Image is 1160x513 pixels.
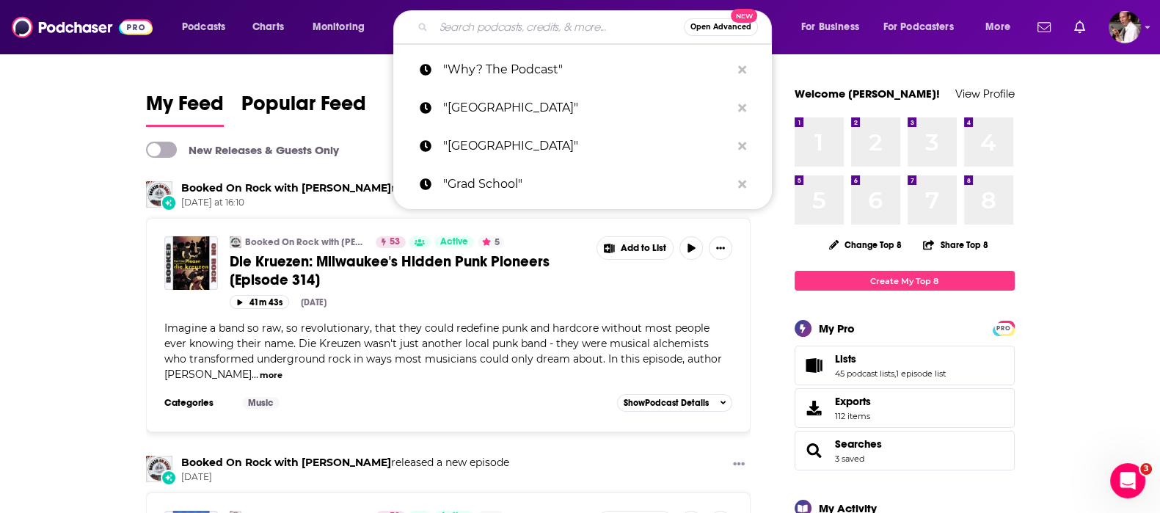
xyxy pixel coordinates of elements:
a: New Releases & Guests Only [146,142,339,158]
span: Searches [795,431,1015,470]
img: User Profile [1109,11,1141,43]
span: , [894,368,896,379]
a: View Profile [955,87,1015,101]
span: Lists [795,346,1015,385]
button: Open AdvancedNew [684,18,758,36]
div: New Episode [161,470,177,486]
a: Show notifications dropdown [1032,15,1057,40]
p: "Rock Grad School" [443,89,731,127]
button: Change Top 8 [820,236,911,254]
span: My Feed [146,91,224,125]
span: 3 [1140,463,1152,475]
span: Exports [835,395,871,408]
button: open menu [172,15,244,39]
img: Booked On Rock with Eric Senich [230,236,241,248]
p: "Rock Grad School" [443,127,731,165]
div: Search podcasts, credits, & more... [407,10,786,44]
span: 53 [390,235,400,250]
a: PRO [995,322,1013,333]
a: Booked On Rock with Eric Senich [181,456,391,469]
span: Popular Feed [241,91,366,125]
a: "[GEOGRAPHIC_DATA]" [393,127,772,165]
span: Podcasts [182,17,225,37]
span: Open Advanced [690,23,751,31]
iframe: Intercom live chat [1110,463,1145,498]
a: Booked On Rock with Eric Senich [181,181,391,194]
a: Show notifications dropdown [1068,15,1091,40]
button: Share Top 8 [922,230,988,259]
a: "Why? The Podcast" [393,51,772,89]
a: Active [434,236,474,248]
a: Searches [835,437,882,451]
button: open menu [874,15,975,39]
span: 112 items [835,411,871,421]
span: Add to List [621,243,666,254]
span: Logged in as Quarto [1109,11,1141,43]
h3: released a new episode [181,456,509,470]
button: Show More Button [597,237,674,259]
button: Show More Button [727,456,751,474]
div: My Pro [819,321,855,335]
span: [DATE] [181,471,509,484]
span: Lists [835,352,856,365]
img: Booked On Rock with Eric Senich [146,456,172,482]
h3: released a new episode [181,181,509,195]
a: 3 saved [835,454,864,464]
a: 53 [376,236,406,248]
button: open menu [791,15,878,39]
h3: Categories [164,397,230,409]
button: Show More Button [709,236,732,260]
a: "Grad School" [393,165,772,203]
button: open menu [975,15,1029,39]
button: ShowPodcast Details [617,394,733,412]
a: Booked On Rock with [PERSON_NAME] [245,236,366,248]
button: 5 [478,236,504,248]
a: Die Kruezen: Milwaukee's Hidden Punk Pioneers [Episode 314] [230,252,586,289]
span: New [731,9,757,23]
span: More [985,17,1010,37]
button: 41m 43s [230,295,289,309]
p: "Grad School" [443,165,731,203]
img: Podchaser - Follow, Share and Rate Podcasts [12,13,153,41]
a: Exports [795,388,1015,428]
a: Charts [243,15,293,39]
a: Welcome [PERSON_NAME]! [795,87,940,101]
a: Lists [800,355,829,376]
a: Lists [835,352,946,365]
a: Popular Feed [241,91,366,127]
a: Create My Top 8 [795,271,1015,291]
a: "[GEOGRAPHIC_DATA]" [393,89,772,127]
span: Charts [252,17,284,37]
a: Searches [800,440,829,461]
span: For Business [801,17,859,37]
p: "Why? The Podcast" [443,51,731,89]
span: Imagine a band so raw, so revolutionary, that they could redefine punk and hardcore without most ... [164,321,722,381]
button: Show profile menu [1109,11,1141,43]
span: PRO [995,323,1013,334]
span: Active [440,235,468,250]
div: New Episode [161,194,177,211]
a: My Feed [146,91,224,127]
div: [DATE] [301,297,327,308]
span: Exports [800,398,829,418]
input: Search podcasts, credits, & more... [434,15,684,39]
a: Music [242,397,280,409]
img: Booked On Rock with Eric Senich [146,181,172,208]
span: ... [252,368,258,381]
span: Die Kruezen: Milwaukee's Hidden Punk Pioneers [Episode 314] [230,252,550,289]
a: Die Kruezen: Milwaukee's Hidden Punk Pioneers [Episode 314] [164,236,218,290]
button: open menu [302,15,384,39]
span: Monitoring [313,17,365,37]
span: For Podcasters [883,17,954,37]
button: more [260,369,282,382]
a: 45 podcast lists [835,368,894,379]
span: Show Podcast Details [624,398,709,408]
span: [DATE] at 16:10 [181,197,509,209]
a: 1 episode list [896,368,946,379]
